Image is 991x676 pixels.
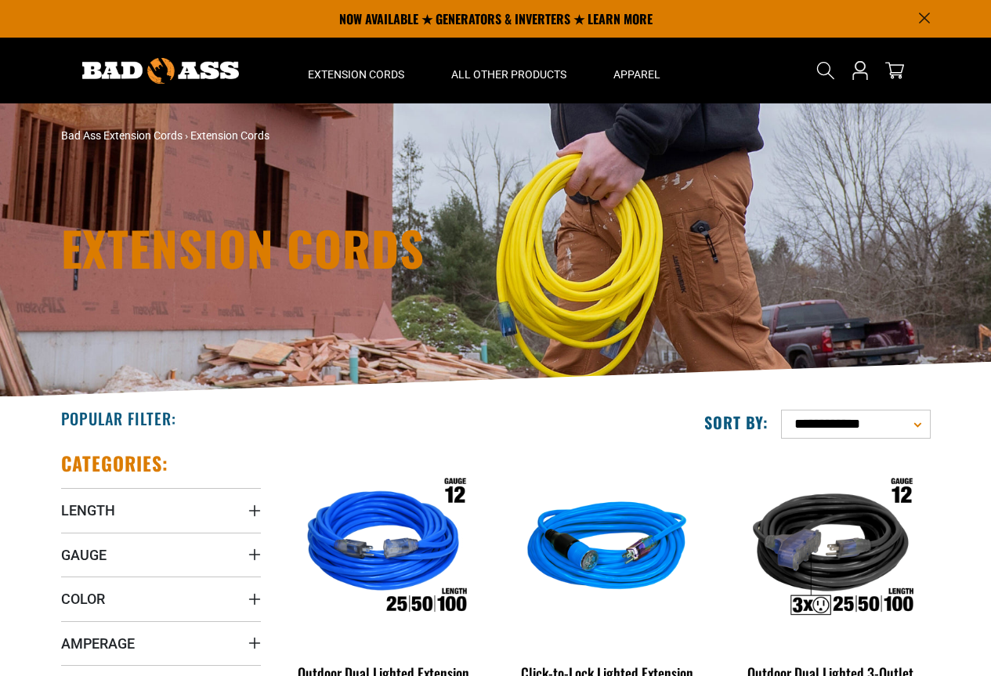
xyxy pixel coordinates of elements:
span: Extension Cords [308,67,404,81]
summary: Color [61,577,261,620]
h2: Popular Filter: [61,408,176,428]
a: Bad Ass Extension Cords [61,129,183,142]
span: Gauge [61,546,107,564]
span: Color [61,590,105,608]
summary: All Other Products [428,38,590,103]
summary: Extension Cords [284,38,428,103]
summary: Apparel [590,38,684,103]
label: Sort by: [704,412,769,432]
span: Amperage [61,634,135,653]
span: Length [61,501,115,519]
summary: Search [813,58,838,83]
h1: Extension Cords [61,224,633,271]
span: Apparel [613,67,660,81]
summary: Length [61,488,261,532]
nav: breadcrumbs [61,128,633,144]
summary: Amperage [61,621,261,665]
span: › [185,129,188,142]
img: Outdoor Dual Lighted Extension Cord w/ Safety CGM [285,459,483,639]
span: All Other Products [451,67,566,81]
h2: Categories: [61,451,169,475]
img: Outdoor Dual Lighted 3-Outlet Extension Cord w/ Safety CGM [732,459,929,639]
span: Extension Cords [190,129,269,142]
img: Bad Ass Extension Cords [82,58,239,84]
img: blue [508,459,706,639]
summary: Gauge [61,533,261,577]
